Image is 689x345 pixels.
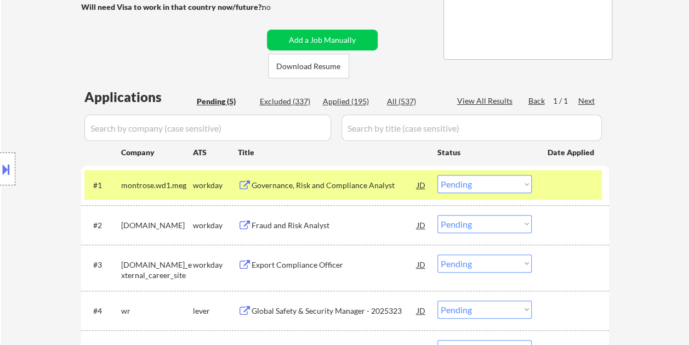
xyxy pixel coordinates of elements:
div: Back [528,95,546,106]
button: Download Resume [268,54,349,78]
div: Applied (195) [323,96,378,107]
input: Search by title (case sensitive) [341,115,602,141]
div: Governance, Risk and Compliance Analyst [252,180,417,191]
strong: Will need Visa to work in that country now/future?: [81,2,264,12]
div: lever [193,306,238,316]
div: Global Safety & Security Manager - 2025323 [252,306,417,316]
div: #4 [93,306,112,316]
div: workday [193,180,238,191]
div: workday [193,220,238,231]
div: workday [193,259,238,270]
div: JD [416,301,427,320]
div: Excluded (337) [260,96,315,107]
div: Export Compliance Officer [252,259,417,270]
div: Title [238,147,427,158]
div: JD [416,175,427,195]
div: JD [416,254,427,274]
button: Add a Job Manually [267,30,378,50]
div: View All Results [457,95,516,106]
div: JD [416,215,427,235]
div: Pending (5) [197,96,252,107]
div: Fraud and Risk Analyst [252,220,417,231]
div: no [262,2,293,13]
div: 1 / 1 [553,95,578,106]
div: Next [578,95,596,106]
input: Search by company (case sensitive) [84,115,331,141]
div: All (537) [387,96,442,107]
div: ATS [193,147,238,158]
div: Date Applied [548,147,596,158]
div: wr [121,306,193,316]
div: Status [437,142,532,162]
